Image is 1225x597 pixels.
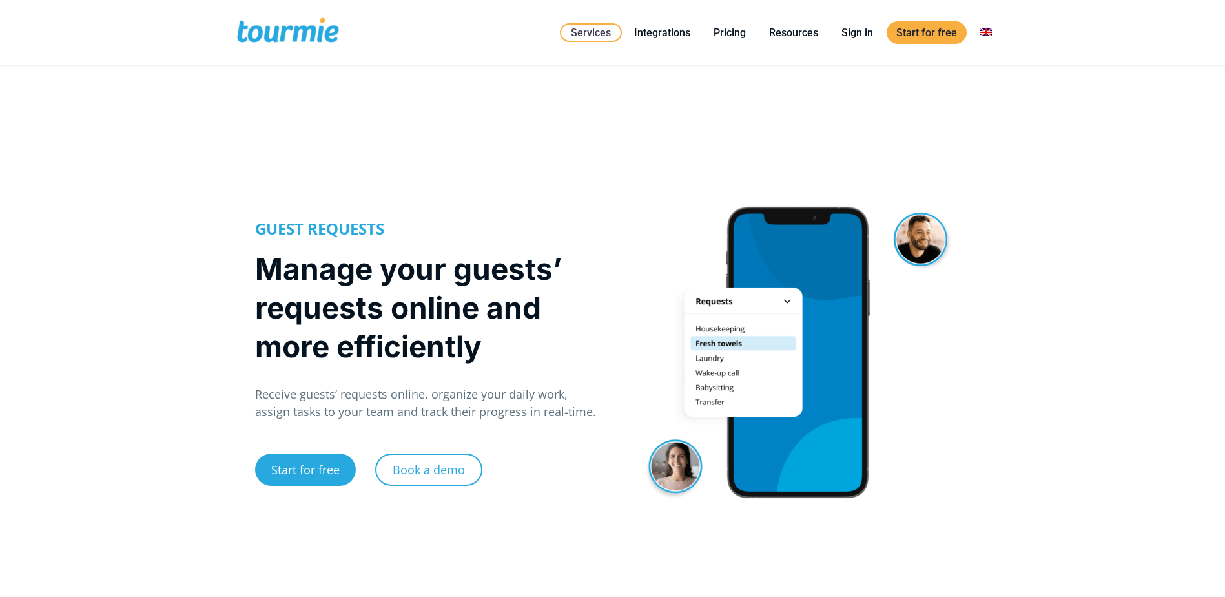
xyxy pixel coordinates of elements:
[560,23,622,42] a: Services
[624,25,700,41] a: Integrations
[887,21,967,44] a: Start for free
[255,249,599,366] h1: Manage your guests’ requests online and more efficiently
[255,218,384,239] strong: GUEST REQUESTS
[704,25,756,41] a: Pricing
[759,25,828,41] a: Resources
[255,386,599,421] p: Receive guests’ requests online, organize your daily work, assign tasks to your team and track th...
[255,454,356,486] a: Start for free
[832,25,883,41] a: Sign in
[375,454,482,486] a: Book a demo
